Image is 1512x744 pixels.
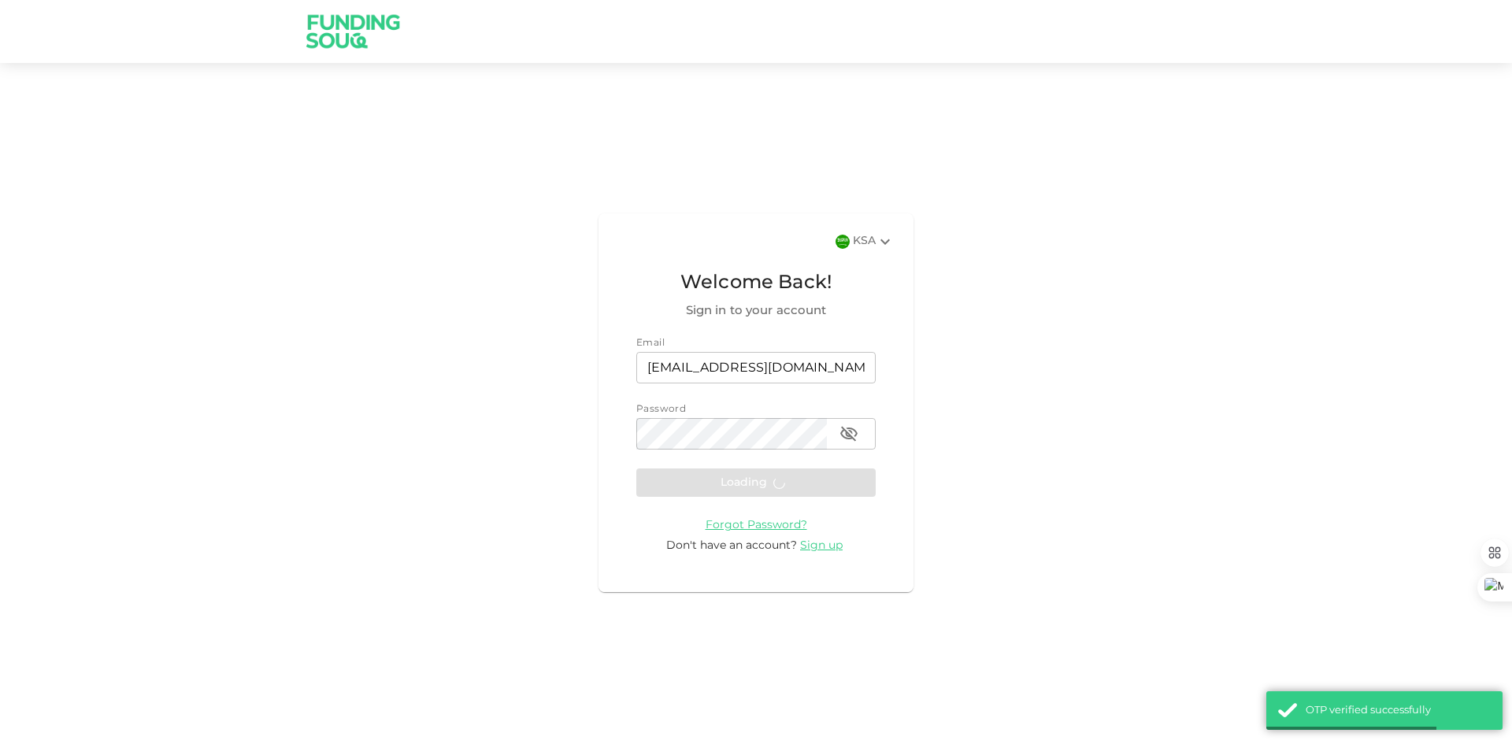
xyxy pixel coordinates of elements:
span: Don't have an account? [666,540,797,551]
img: flag-sa.b9a346574cdc8950dd34b50780441f57.svg [836,235,850,249]
input: password [636,418,827,450]
input: email [636,352,876,383]
span: Forgot Password? [706,520,807,531]
span: Password [636,405,686,414]
div: KSA [853,232,895,251]
span: Sign in to your account [636,302,876,320]
div: OTP verified successfully [1306,703,1491,719]
a: Forgot Password? [706,519,807,531]
span: Welcome Back! [636,268,876,298]
span: Sign up [800,540,843,551]
span: Email [636,339,665,348]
